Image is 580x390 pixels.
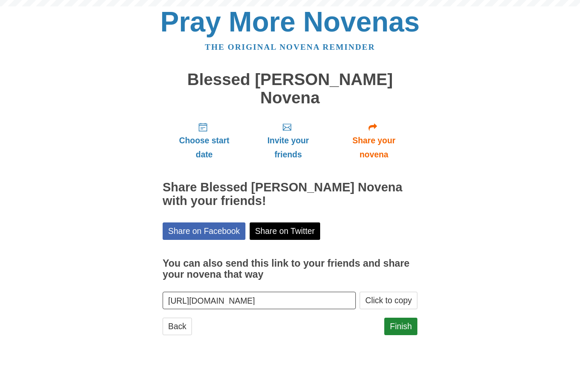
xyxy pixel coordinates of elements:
span: Share your novena [339,134,409,162]
a: The original novena reminder [205,43,375,51]
span: Invite your friends [254,134,322,162]
button: Click to copy [360,292,417,309]
h2: Share Blessed [PERSON_NAME] Novena with your friends! [163,181,417,208]
a: Share your novena [330,115,417,166]
span: Choose start date [171,134,237,162]
h1: Blessed [PERSON_NAME] Novena [163,71,417,107]
a: Share on Facebook [163,222,245,240]
a: Invite your friends [246,115,330,166]
a: Choose start date [163,115,246,166]
a: Pray More Novenas [160,6,420,37]
a: Share on Twitter [250,222,321,240]
a: Back [163,318,192,335]
h3: You can also send this link to your friends and share your novena that way [163,258,417,280]
a: Finish [384,318,417,335]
